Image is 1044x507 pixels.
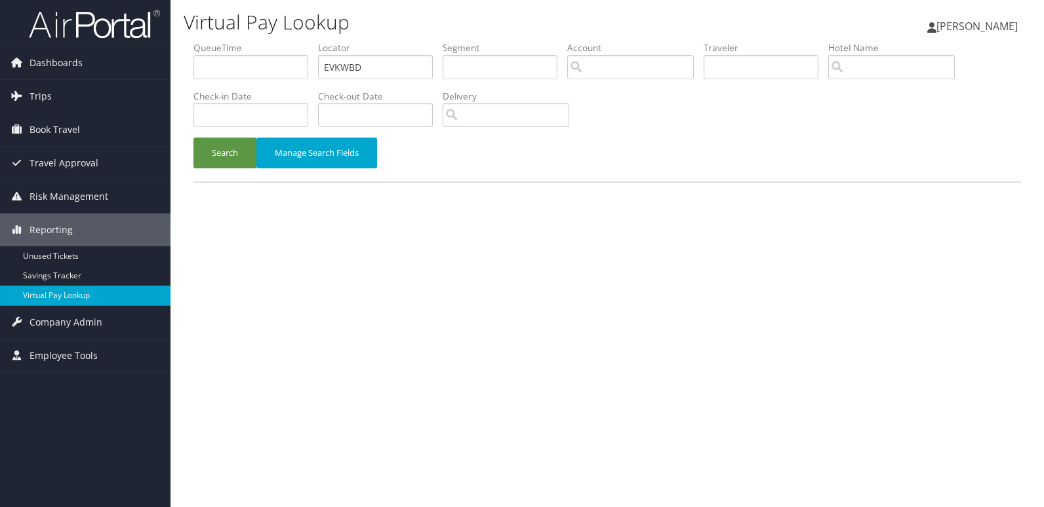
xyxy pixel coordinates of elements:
[443,90,579,103] label: Delivery
[828,41,965,54] label: Hotel Name
[30,180,108,213] span: Risk Management
[184,9,748,36] h1: Virtual Pay Lookup
[443,41,567,54] label: Segment
[30,339,98,372] span: Employee Tools
[318,41,443,54] label: Locator
[30,306,102,339] span: Company Admin
[927,7,1031,46] a: [PERSON_NAME]
[256,138,377,168] button: Manage Search Fields
[704,41,828,54] label: Traveler
[29,9,160,39] img: airportal-logo.png
[567,41,704,54] label: Account
[193,90,318,103] label: Check-in Date
[318,90,443,103] label: Check-out Date
[193,138,256,168] button: Search
[30,47,83,79] span: Dashboards
[30,214,73,246] span: Reporting
[936,19,1018,33] span: [PERSON_NAME]
[193,41,318,54] label: QueueTime
[30,113,80,146] span: Book Travel
[30,80,52,113] span: Trips
[30,147,98,179] span: Travel Approval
